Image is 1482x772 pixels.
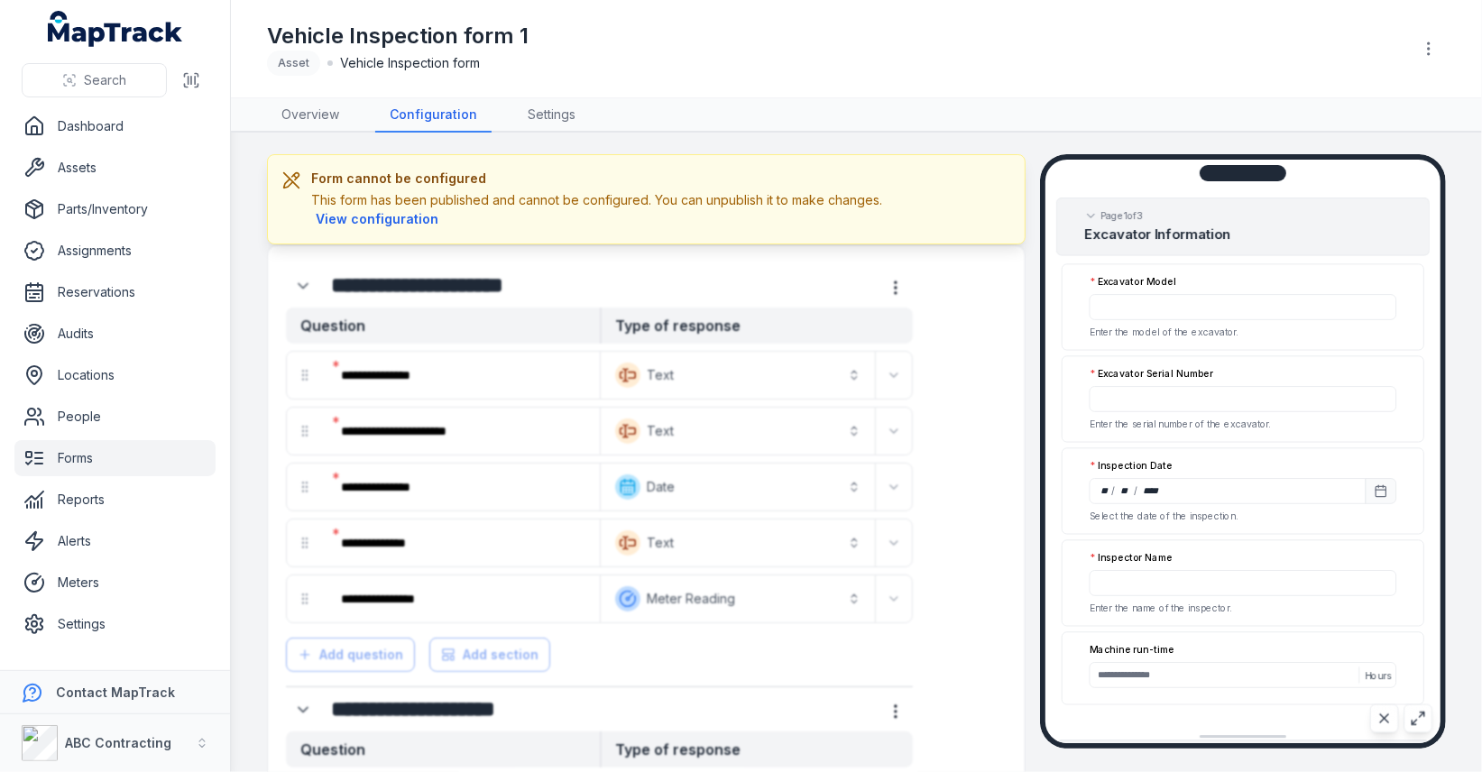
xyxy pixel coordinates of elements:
[1090,386,1397,412] input: :rdc:-form-item-label
[340,54,480,72] span: Vehicle Inspection form
[1090,418,1397,431] p: Enter the serial number of the excavator.
[48,11,183,47] a: MapTrack
[14,523,216,559] a: Alerts
[1090,326,1397,339] p: Enter the model of the excavator.
[14,357,216,393] a: Locations
[311,170,1010,188] h3: Form cannot be configured
[311,191,1010,229] div: This form has been published and cannot be configured. You can unpublish it to make changes.
[14,274,216,310] a: Reservations
[14,606,216,642] a: Settings
[1139,484,1164,498] div: year,
[14,565,216,601] a: Meters
[1099,484,1112,498] div: day,
[375,98,492,133] a: Configuration
[14,316,216,352] a: Audits
[1090,643,1174,657] label: Machine run-time
[1090,602,1397,615] p: Enter the name of the inspector.
[311,209,443,229] button: View configuration
[1366,478,1397,504] button: Calendar
[14,399,216,435] a: People
[14,233,216,269] a: Assignments
[1090,510,1397,523] p: Select the date of the inspection.
[14,191,216,227] a: Parts/Inventory
[1090,459,1173,473] label: Inspection Date
[14,150,216,186] a: Assets
[1090,570,1397,596] input: :re5:-form-item-label
[1111,484,1116,498] div: /
[513,98,590,133] a: Settings
[1116,484,1134,498] div: month,
[84,71,126,89] span: Search
[1090,662,1397,688] input: :re6:-form-item-label
[267,98,354,133] a: Overview
[14,108,216,144] a: Dashboard
[1090,551,1173,565] label: Inspector Name
[65,735,171,750] strong: ABC Contracting
[56,685,175,700] strong: Contact MapTrack
[1084,225,1403,244] h2: Excavator Information
[1090,367,1213,381] label: Excavator Serial Number
[1090,275,1176,289] label: Excavator Model
[14,482,216,518] a: Reports
[1134,484,1138,498] div: /
[14,440,216,476] a: Forms
[22,63,167,97] button: Search
[1090,294,1397,320] input: :rdb:-form-item-label
[267,22,529,51] h1: Vehicle Inspection form 1
[267,51,320,76] div: Asset
[1100,209,1143,223] span: Page 1 of 3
